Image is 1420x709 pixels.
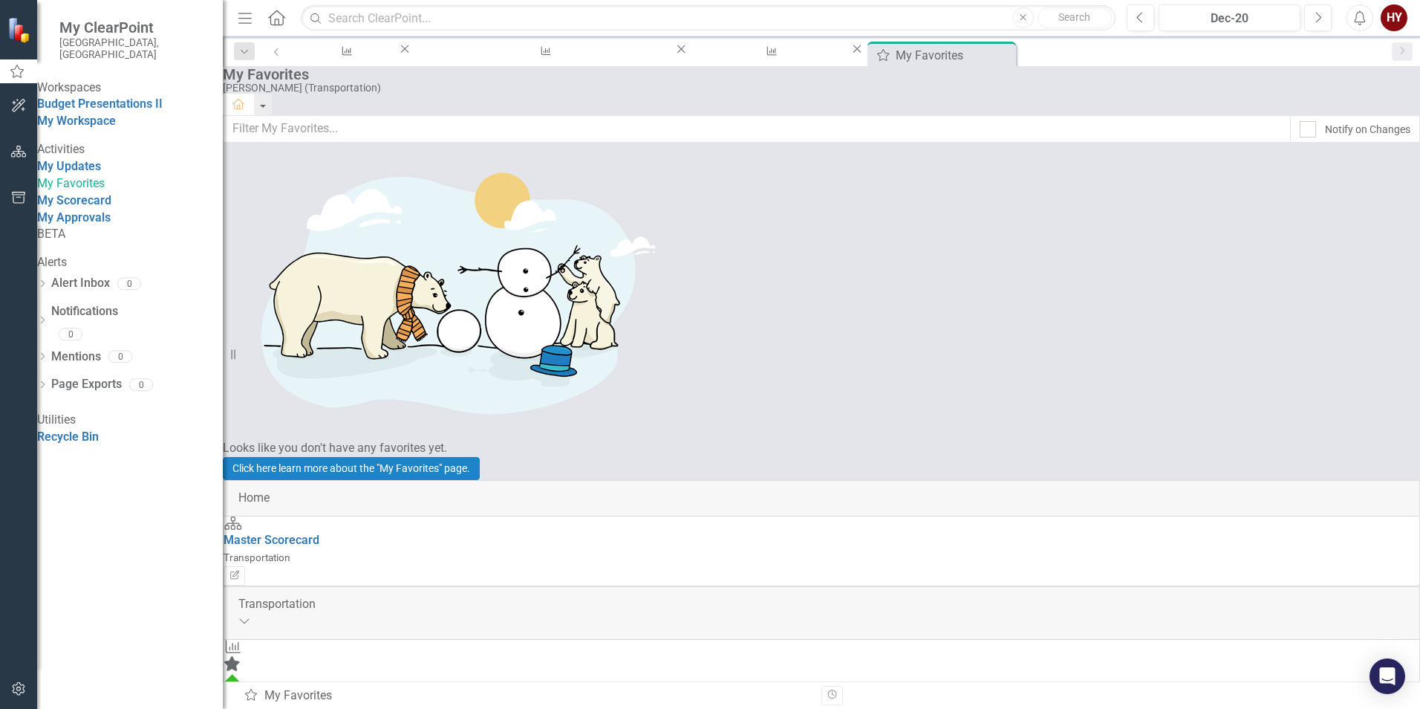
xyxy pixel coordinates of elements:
a: My Updates [37,159,101,173]
a: Master Scorecard [224,533,319,547]
div: 0 [129,379,153,392]
button: Search [1038,7,1112,28]
div: 0 [59,328,82,340]
img: ClearPoint Strategy [7,17,33,43]
div: # of Signals maintained per FTE [703,56,836,74]
button: HY [1381,4,1407,31]
div: Workspaces [37,80,223,97]
div: Dec-20 [1164,10,1295,27]
div: Home [238,490,1404,507]
input: Filter My Favorites... [223,115,1291,143]
a: Notifications [51,303,223,320]
div: # Signals analyzed [305,56,384,74]
div: Open Intercom Messenger [1369,658,1405,694]
div: Looks like you don't have any favorites yet. [223,440,1420,457]
a: # of Signals maintained per FTE [689,42,850,60]
div: 0 [108,351,132,363]
div: Activities [37,141,223,158]
div: Alerts [37,254,223,271]
a: Click here learn more about the "My Favorites" page. [223,457,480,480]
a: % of Signals operating at an acceptable Level of Service [412,42,674,60]
a: Alert Inbox [51,275,110,292]
a: My Scorecard [37,193,111,207]
a: My Approvals [37,210,111,224]
div: My Favorites [223,66,1413,82]
a: My Favorites [37,175,223,192]
input: Search ClearPoint... [301,5,1116,31]
a: Mentions [51,349,101,366]
div: Utilities [37,412,223,429]
button: Dec-20 [1159,4,1300,31]
a: # Signals analyzed [292,42,397,60]
div: My Favorites [244,687,810,705]
a: Page Exports [51,376,122,393]
div: [PERSON_NAME] (Transportation) [223,82,1413,94]
div: 0 [117,277,141,290]
a: My Workspace [37,114,116,128]
span: Search [1058,11,1090,23]
div: BETA [37,226,223,243]
div: Transportation [238,596,1404,613]
a: Budget Presentations II [37,97,163,111]
div: % of Signals operating at an acceptable Level of Service [426,56,660,74]
img: Getting started [223,143,668,440]
div: My Favorites [896,46,1012,65]
a: Recycle Bin [37,430,99,444]
small: Transportation [224,551,290,563]
span: My ClearPoint [59,19,208,36]
div: Notify on Changes [1325,122,1410,137]
small: [GEOGRAPHIC_DATA], [GEOGRAPHIC_DATA] [59,36,208,61]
